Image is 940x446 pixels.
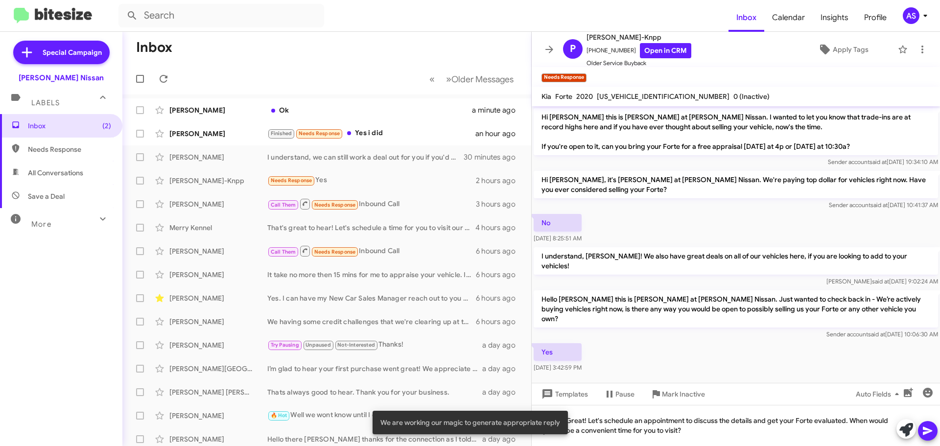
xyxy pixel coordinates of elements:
button: Previous [423,69,441,89]
span: P [570,41,576,57]
div: It take no more then 15 mins for me to appraise your vehicle. I will give you an offer, if you wa... [267,270,476,280]
div: Ok [267,105,472,115]
span: said at [872,278,889,285]
a: Insights [813,3,856,32]
span: Older Messages [451,74,514,85]
a: Calendar [764,3,813,32]
div: 4 hours ago [475,223,523,233]
button: Mark Inactive [642,385,713,403]
span: [US_VEHICLE_IDENTIFICATION_NUMBER] [597,92,729,101]
span: Not-Interested [337,342,375,348]
span: [DATE] 3:42:59 PM [534,364,582,371]
span: said at [869,158,887,165]
div: 6 hours ago [476,293,523,303]
span: Sender account [DATE] 10:06:30 AM [826,330,938,338]
div: Great! Let's schedule an appointment to discuss the details and get your Forte evaluated. When wo... [532,405,940,446]
span: Save a Deal [28,191,65,201]
span: Inbox [28,121,111,131]
div: [PERSON_NAME] [169,199,267,209]
span: Older Service Buyback [587,58,691,68]
span: Sender account [DATE] 10:34:10 AM [828,158,938,165]
p: Hello [PERSON_NAME] this is [PERSON_NAME] at [PERSON_NAME] Nissan. Just wanted to check back in -... [534,290,938,328]
div: [PERSON_NAME] [169,317,267,327]
div: Inbound Call [267,198,476,210]
span: 🔥 Hot [271,412,287,419]
h1: Inbox [136,40,172,55]
a: Open in CRM [640,43,691,58]
span: Special Campaign [43,47,102,57]
p: No [534,214,582,232]
span: Needs Response [314,202,356,208]
p: Hi [PERSON_NAME] this is [PERSON_NAME] at [PERSON_NAME] Nissan. I wanted to let you know that tra... [534,108,938,155]
span: Needs Response [314,249,356,255]
div: [PERSON_NAME] [169,129,267,139]
span: [PHONE_NUMBER] [587,43,691,58]
div: Yes [267,175,476,186]
span: All Conversations [28,168,83,178]
button: Auto Fields [848,385,911,403]
span: Sender account [DATE] 10:41:37 AM [829,201,938,209]
div: [PERSON_NAME] [169,293,267,303]
div: [PERSON_NAME] [169,434,267,444]
div: Thats always good to hear. Thank you for your business. [267,387,482,397]
span: Try Pausing [271,342,299,348]
span: [DATE] 8:25:51 AM [534,235,582,242]
small: Needs Response [541,73,587,82]
span: (2) [102,121,111,131]
span: Kia [541,92,551,101]
span: Needs Response [271,177,312,184]
span: 0 (Inactive) [733,92,770,101]
span: » [446,73,451,85]
div: Thanks! [267,339,482,351]
p: Yes [534,343,582,361]
div: a day ago [482,387,523,397]
span: Inbox [728,3,764,32]
span: Unpaused [305,342,331,348]
span: [PERSON_NAME]-Knpp [587,31,691,43]
span: [PERSON_NAME] [DATE] 9:02:24 AM [826,278,938,285]
span: More [31,220,51,229]
span: Call Them [271,249,296,255]
button: Templates [532,385,596,403]
p: I understand, [PERSON_NAME]! We also have great deals on all of our vehicles here, if you are loo... [534,247,938,275]
nav: Page navigation example [424,69,519,89]
div: Yes. I can have my New Car Sales Manager reach out to you and get this done [DATE]. Do you know w... [267,293,476,303]
div: [PERSON_NAME] [169,152,267,162]
div: That's great to hear! Let's schedule a time for you to visit our dealership and discuss the detai... [267,223,475,233]
span: Forte [555,92,572,101]
span: Needs Response [299,130,340,137]
div: I understand, we can still work a deal out for you if you'd wish, to see actual figures, please l... [267,152,465,162]
span: We are working our magic to generate appropriate reply [380,418,560,427]
div: a day ago [482,364,523,374]
div: 6 hours ago [476,270,523,280]
input: Search [118,4,324,27]
div: [PERSON_NAME] [169,105,267,115]
div: AS [903,7,919,24]
a: Special Campaign [13,41,110,64]
div: Well we wont know until I can get the vehicle here to the dealership and put my eyes on it. [267,410,482,421]
div: an hour ago [475,129,523,139]
span: « [429,73,435,85]
div: Inbound Call [267,245,476,257]
span: Mark Inactive [662,385,705,403]
div: [PERSON_NAME] Nissan [19,73,104,83]
div: a day ago [482,340,523,350]
p: Hi [PERSON_NAME], it's [PERSON_NAME] at [PERSON_NAME] Nissan. We're paying top dollar for vehicle... [534,171,938,198]
span: Labels [31,98,60,107]
span: Needs Response [28,144,111,154]
div: [PERSON_NAME] [169,270,267,280]
span: Call Them [271,202,296,208]
span: said at [868,330,885,338]
button: Pause [596,385,642,403]
div: 6 hours ago [476,317,523,327]
span: 2020 [576,92,593,101]
div: [PERSON_NAME] [169,411,267,421]
span: Templates [540,385,588,403]
span: said at [870,201,888,209]
div: [PERSON_NAME] [PERSON_NAME] [169,387,267,397]
a: Profile [856,3,894,32]
span: Auto Fields [856,385,903,403]
span: Finished [271,130,292,137]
